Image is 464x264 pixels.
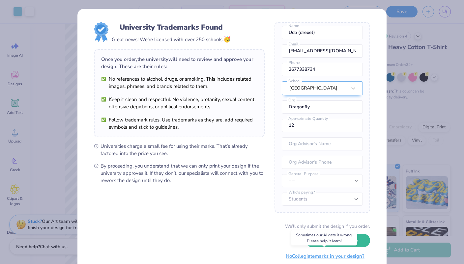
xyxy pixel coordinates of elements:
li: Follow trademark rules. Use trademarks as they are, add required symbols and stick to guidelines. [101,116,257,131]
div: Once you order, the university will need to review and approve your design. These are their rules: [101,56,257,70]
div: We’ll only submit the design if you order. [285,223,370,230]
input: Org Advisor's Name [282,137,363,150]
span: 🥳 [223,35,231,43]
li: No references to alcohol, drugs, or smoking. This includes related images, phrases, and brands re... [101,75,257,90]
li: Keep it clean and respectful. No violence, profanity, sexual content, offensive depictions, or po... [101,96,257,110]
input: Org [282,100,363,114]
input: Org Advisor's Phone [282,156,363,169]
div: Sometimes our AI gets it wrong. Please help it learn! [291,230,357,246]
input: Phone [282,63,363,76]
button: NoCollegiatemarks in your design? [280,250,370,263]
span: By proceeding, you understand that we can only print your design if the university approves it. I... [101,162,265,184]
span: Universities charge a small fee for using their marks. That’s already factored into the price you... [101,143,265,157]
div: University Trademarks Found [120,22,223,33]
input: Name [282,26,363,39]
div: Great news! We're licensed with over 250 schools. [112,35,231,44]
img: License badge [94,22,108,42]
input: Email [282,44,363,58]
input: Approximate Quantity [282,119,363,132]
